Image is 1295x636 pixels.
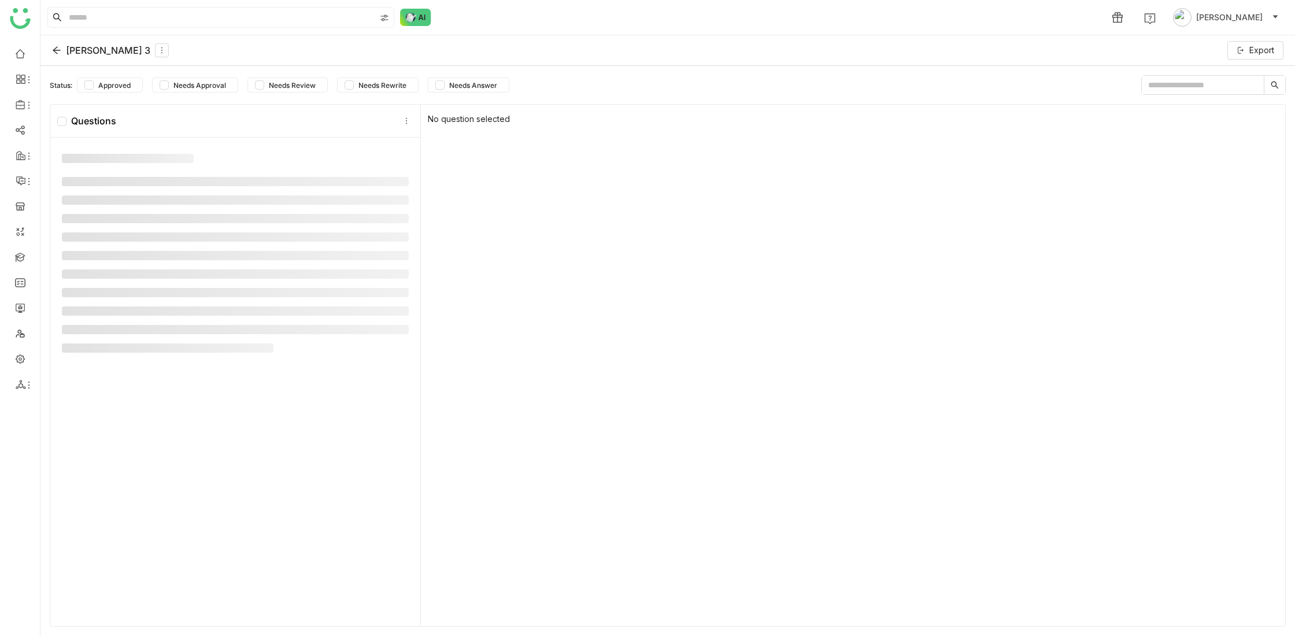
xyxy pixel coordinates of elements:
[1173,8,1192,27] img: avatar
[1196,11,1263,24] span: [PERSON_NAME]
[400,9,431,26] img: ask-buddy-normal.svg
[445,81,502,90] span: Needs Answer
[1249,44,1274,57] span: Export
[50,81,72,90] div: Status:
[354,81,411,90] span: Needs Rewrite
[380,13,389,23] img: search-type.svg
[52,43,169,57] div: [PERSON_NAME] 3
[57,115,116,127] div: Questions
[169,81,231,90] span: Needs Approval
[1144,13,1156,24] img: help.svg
[264,81,320,90] span: Needs Review
[1227,41,1283,60] button: Export
[10,8,31,29] img: logo
[1171,8,1281,27] button: [PERSON_NAME]
[94,81,135,90] span: Approved
[421,105,1285,626] div: No question selected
